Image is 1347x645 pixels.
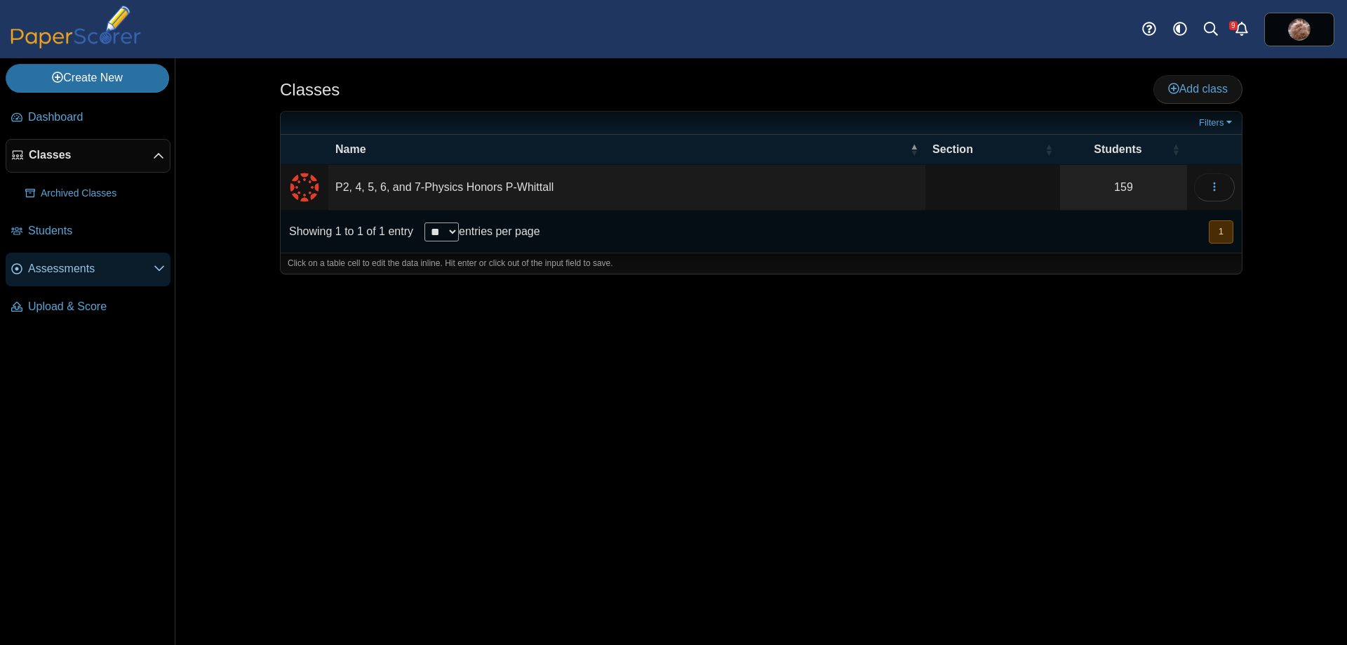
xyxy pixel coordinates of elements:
[335,142,907,157] span: Name
[29,147,153,163] span: Classes
[1153,75,1242,103] a: Add class
[6,101,170,135] a: Dashboard
[6,253,170,286] a: Assessments
[6,139,170,173] a: Classes
[1226,14,1257,45] a: Alerts
[6,6,146,48] img: PaperScorer
[1067,142,1169,157] span: Students
[28,261,154,277] span: Assessments
[1264,13,1334,46] a: ps.7gEweUQfp4xW3wTN
[1209,220,1233,244] button: 1
[459,225,540,237] label: entries per page
[6,64,169,92] a: Create New
[1168,83,1228,95] span: Add class
[1207,220,1233,244] nav: pagination
[28,109,165,125] span: Dashboard
[20,177,170,211] a: Archived Classes
[6,291,170,324] a: Upload & Score
[328,165,925,211] td: P2, 4, 5, 6, and 7-Physics Honors P-Whittall
[28,223,165,239] span: Students
[1045,142,1053,157] span: Section : Activate to sort
[281,211,413,253] div: Showing 1 to 1 of 1 entry
[280,78,340,102] h1: Classes
[1288,18,1311,41] img: ps.7gEweUQfp4xW3wTN
[281,253,1242,274] div: Click on a table cell to edit the data inline. Hit enter or click out of the input field to save.
[1288,18,1311,41] span: Jean-Paul Whittall
[288,171,321,204] img: External class connected through Canvas
[41,187,165,201] span: Archived Classes
[6,39,146,51] a: PaperScorer
[932,142,1042,157] span: Section
[1195,116,1238,130] a: Filters
[910,142,918,157] span: Name : Activate to invert sorting
[1172,142,1180,157] span: Students : Activate to sort
[6,215,170,248] a: Students
[28,299,165,314] span: Upload & Score
[1060,165,1187,210] a: 159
